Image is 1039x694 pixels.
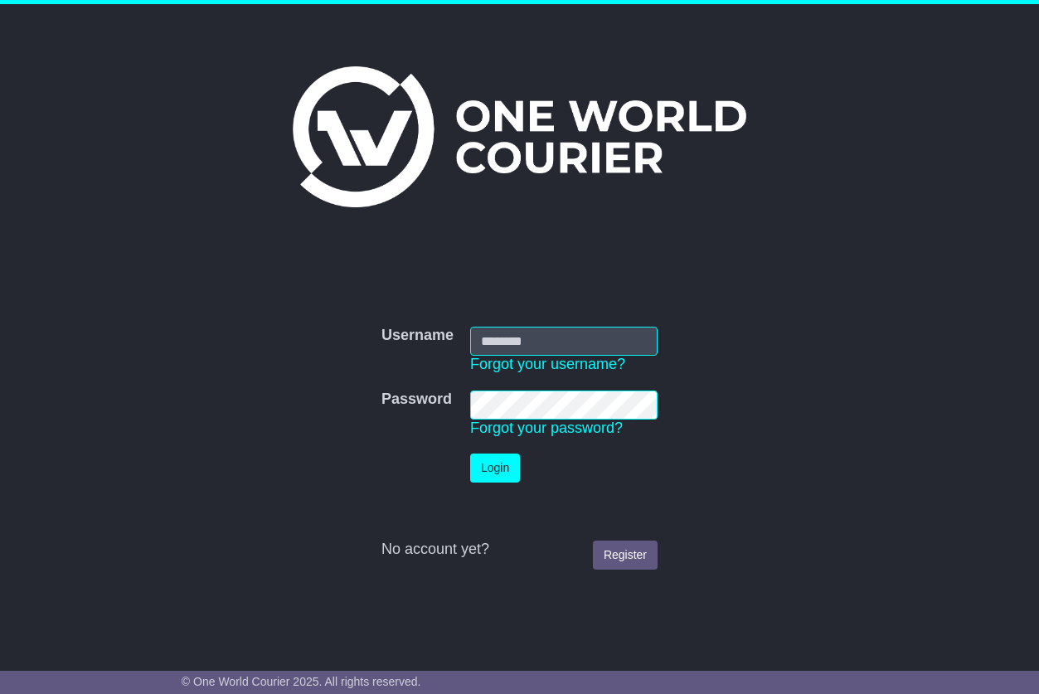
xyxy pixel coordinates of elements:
a: Register [593,541,658,570]
span: © One World Courier 2025. All rights reserved. [182,675,421,688]
img: One World [293,66,745,207]
label: Username [381,327,454,345]
a: Forgot your username? [470,356,625,372]
div: No account yet? [381,541,658,559]
a: Forgot your password? [470,420,623,436]
label: Password [381,391,452,409]
button: Login [470,454,520,483]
